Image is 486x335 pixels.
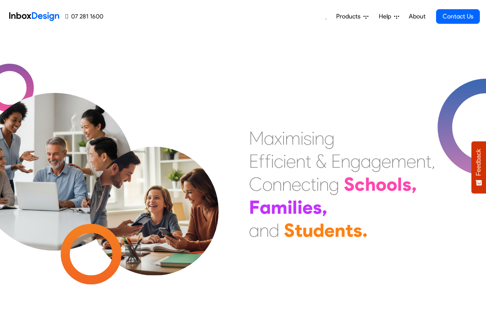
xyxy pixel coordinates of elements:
div: s [304,127,312,150]
div: c [301,173,310,196]
div: n [259,219,269,242]
div: i [297,196,302,219]
a: About [406,9,428,24]
div: e [382,150,391,173]
div: i [287,196,292,219]
div: E [331,150,341,173]
div: n [341,150,350,173]
div: t [295,219,302,242]
a: Help [376,9,402,24]
div: n [296,150,305,173]
div: M [249,127,264,150]
span: Help [379,12,394,21]
div: i [300,127,304,150]
div: S [284,219,295,242]
div: x [274,127,282,150]
div: e [406,150,416,173]
div: E [249,150,259,173]
div: d [313,219,324,242]
div: i [282,127,285,150]
div: g [350,150,361,173]
div: o [376,173,386,196]
div: n [335,219,345,242]
div: s [353,219,362,242]
div: n [315,127,324,150]
div: t [310,173,316,196]
div: e [286,150,296,173]
div: c [355,173,365,196]
div: a [361,150,371,173]
img: parents_with_child.png [74,115,235,276]
div: n [272,173,282,196]
div: m [391,150,406,173]
div: g [329,173,339,196]
div: e [292,173,301,196]
button: Feedback - Show survey [471,141,486,193]
div: n [319,173,329,196]
div: a [249,219,259,242]
div: e [324,219,335,242]
div: c [274,150,283,173]
span: Products [336,12,363,21]
div: o [262,173,272,196]
div: f [259,150,265,173]
div: e [302,196,313,219]
div: i [316,173,319,196]
div: m [285,127,300,150]
span: Feedback [475,149,482,176]
div: , [411,173,417,196]
div: t [426,150,431,173]
a: Products [333,9,372,24]
div: n [282,173,292,196]
div: , [322,196,327,219]
div: s [402,173,411,196]
div: a [264,127,274,150]
div: g [324,127,335,150]
div: C [249,173,262,196]
div: t [345,219,353,242]
div: F [249,196,260,219]
a: Contact Us [436,9,480,24]
div: f [265,150,271,173]
div: , [431,150,435,173]
div: s [313,196,322,219]
div: S [344,173,355,196]
div: . [362,219,368,242]
div: g [371,150,382,173]
div: & [316,150,327,173]
div: n [416,150,426,173]
div: m [271,196,287,219]
div: a [260,196,271,219]
div: l [397,173,402,196]
div: l [292,196,297,219]
a: 07 281 1600 [65,12,103,21]
div: i [271,150,274,173]
div: i [312,127,315,150]
div: h [365,173,376,196]
div: i [283,150,286,173]
div: o [386,173,397,196]
div: u [302,219,313,242]
div: d [269,219,279,242]
div: Maximising Efficient & Engagement, Connecting Schools, Families, and Students. [249,127,435,242]
div: t [305,150,311,173]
